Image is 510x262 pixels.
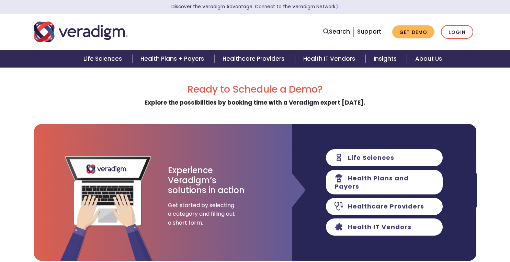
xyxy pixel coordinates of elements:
[34,21,128,43] img: Veradigm logo
[75,50,132,68] a: Life Sciences
[407,50,450,68] a: About Us
[441,25,473,39] a: Login
[132,50,214,68] a: Health Plans + Payers
[34,84,477,95] h2: Ready to Schedule a Demo?
[145,98,365,107] strong: Explore the possibilities by booking time with a Veradigm expert [DATE].
[357,27,381,36] a: Support
[365,50,407,68] a: Insights
[171,3,339,10] a: Discover the Veradigm Advantage: Connect to the Veradigm NetworkLearn More
[336,3,339,10] span: Learn More
[168,166,245,195] h3: Experience Veradigm’s solutions in action
[168,201,237,227] span: Get started by selecting a category and filling out a short form.
[323,27,350,36] a: Search
[214,50,295,68] a: Healthcare Providers
[392,25,434,39] a: Get Demo
[295,50,365,68] a: Health IT Vendors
